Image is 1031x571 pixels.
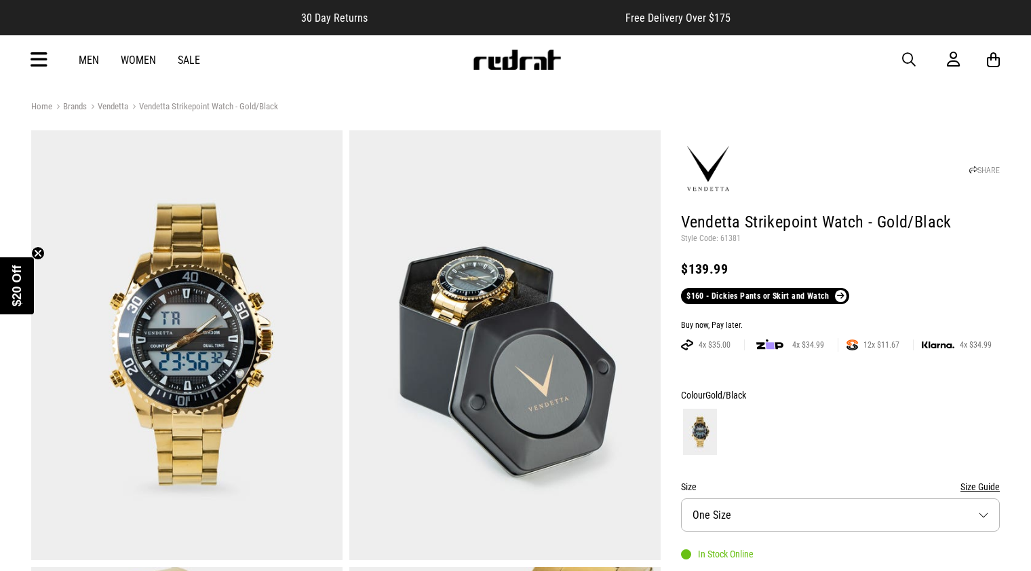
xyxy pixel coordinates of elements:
div: Buy now, Pay later. [681,320,1000,331]
iframe: Customer reviews powered by Trustpilot [395,11,598,24]
img: SPLITPAY [847,339,858,350]
a: Sale [178,54,200,67]
button: Close teaser [31,246,45,260]
h1: Vendetta Strikepoint Watch - Gold/Black [681,212,1000,234]
span: 12x $11.67 [858,339,905,350]
a: Brands [52,101,87,114]
img: AFTERPAY [681,339,693,350]
img: KLARNA [922,342,954,349]
a: $160 - Dickies Pants or Skirt and Watch [681,288,849,304]
div: $139.99 [681,261,1000,277]
a: SHARE [969,166,1000,175]
a: Vendetta Strikepoint Watch - Gold/Black [128,101,278,114]
a: Home [31,101,52,111]
img: Gold/Black [683,409,717,455]
div: Size [681,479,1000,495]
img: Vendetta Strikepoint Watch - Gold/black in Multi [349,130,661,560]
p: Style Code: 61381 [681,234,1000,244]
a: Women [121,54,156,67]
img: Vendetta [681,142,735,196]
a: Men [79,54,99,67]
img: zip [756,338,783,352]
img: Redrat logo [472,50,562,70]
img: Vendetta Strikepoint Watch - Gold/black in Multi [31,130,343,560]
span: 4x $34.99 [954,339,997,350]
span: Gold/Black [705,390,746,401]
a: Vendetta [87,101,128,114]
span: $20 Off [10,265,24,306]
div: In Stock Online [681,549,754,559]
span: 30 Day Returns [301,12,368,24]
span: 4x $35.00 [693,339,736,350]
button: Size Guide [960,479,1000,495]
span: One Size [693,509,731,521]
span: 4x $34.99 [787,339,830,350]
span: Free Delivery Over $175 [625,12,731,24]
div: Colour [681,387,1000,403]
button: One Size [681,498,1000,532]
